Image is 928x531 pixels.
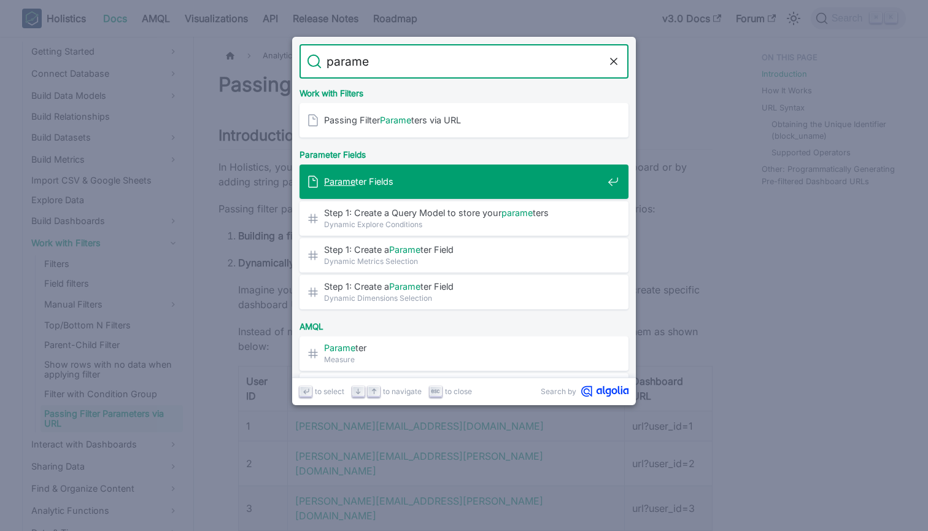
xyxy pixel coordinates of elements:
[300,238,628,273] a: Step 1: Create aParameter Field​Dynamic Metrics Selection
[324,176,355,187] mark: Parame
[389,281,420,292] mark: Parame
[380,115,411,125] mark: Parame
[606,54,621,69] button: Clear the query
[300,165,628,199] a: Parameter Fields
[315,386,344,397] span: to select
[297,312,631,336] div: AMQL
[369,387,379,396] svg: Arrow up
[300,336,628,371] a: Parameter​Measure
[324,176,603,187] span: ter Fields
[301,387,311,396] svg: Enter key
[300,275,628,309] a: Step 1: Create aParameter Field​Dynamic Dimensions Selection
[383,386,422,397] span: to navigate
[354,387,363,396] svg: Arrow down
[322,44,606,79] input: Search docs
[324,354,603,365] span: Measure
[324,219,603,230] span: Dynamic Explore Conditions
[431,387,440,396] svg: Escape key
[324,207,603,219] span: Step 1: Create a Query Model to store your ters​
[389,244,420,255] mark: Parame
[541,386,576,397] span: Search by
[300,201,628,236] a: Step 1: Create a Query Model to store yourparameters​Dynamic Explore Conditions
[324,342,603,354] span: ter​
[300,373,628,408] a: Parameter Definition​AML Dashboard
[581,386,628,397] svg: Algolia
[324,343,355,353] mark: Parame
[324,114,603,126] span: Passing Filter ters via URL
[445,386,472,397] span: to close
[324,244,603,255] span: Step 1: Create a ter Field​
[297,79,631,103] div: Work with Filters
[300,103,628,138] a: Passing FilterParameters via URL
[297,140,631,165] div: Parameter Fields
[541,386,628,397] a: Search byAlgolia
[501,207,533,218] mark: parame
[324,281,603,292] span: Step 1: Create a ter Field​
[324,292,603,304] span: Dynamic Dimensions Selection
[324,255,603,267] span: Dynamic Metrics Selection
